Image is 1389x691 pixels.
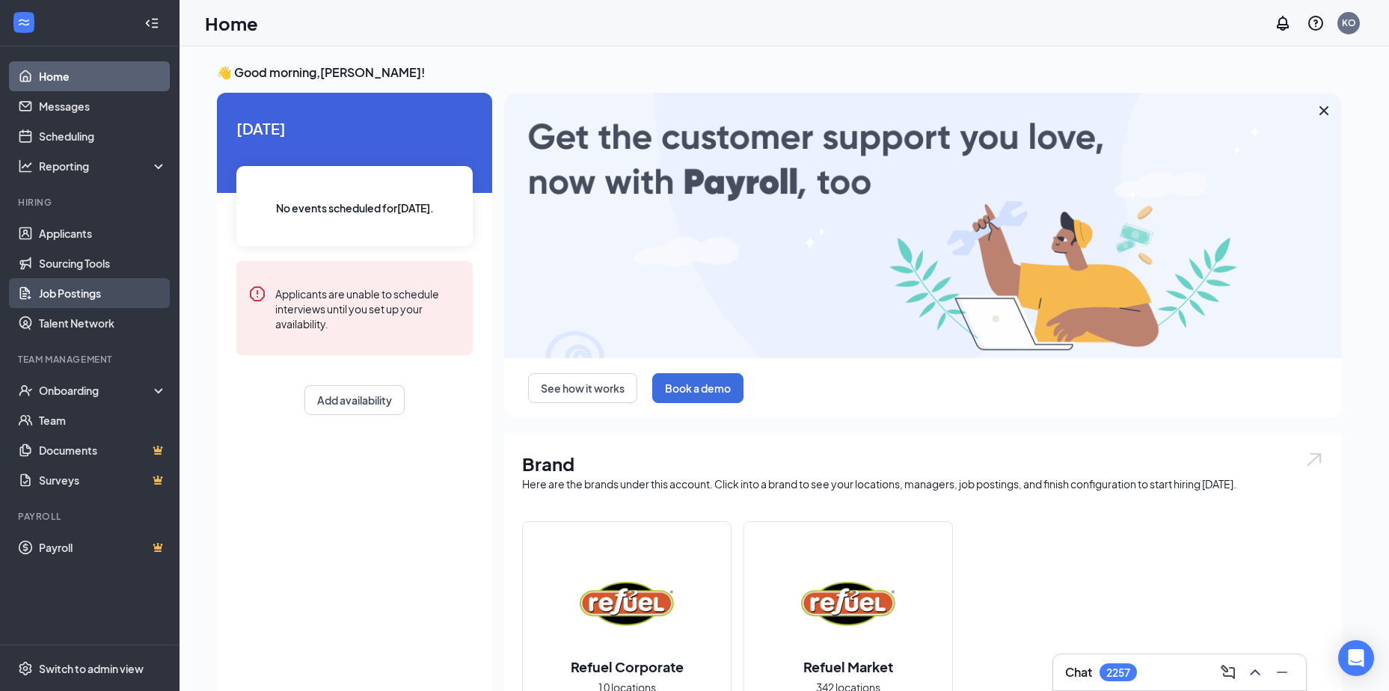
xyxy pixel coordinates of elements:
h3: 👋 Good morning, [PERSON_NAME] ! [217,64,1342,81]
svg: WorkstreamLogo [16,15,31,30]
svg: Minimize [1273,663,1291,681]
img: Refuel Market [800,556,896,651]
svg: UserCheck [18,383,33,398]
h1: Home [205,10,258,36]
div: Team Management [18,353,164,366]
svg: Settings [18,661,33,676]
div: Hiring [18,196,164,209]
div: 2257 [1106,666,1130,679]
svg: Cross [1315,102,1333,120]
span: No events scheduled for [DATE] . [276,200,434,216]
a: Scheduling [39,121,167,151]
button: Minimize [1270,660,1294,684]
h2: Refuel Corporate [556,657,699,676]
a: Job Postings [39,278,167,308]
div: Payroll [18,510,164,523]
a: Home [39,61,167,91]
svg: Collapse [144,16,159,31]
h2: Refuel Market [788,657,908,676]
span: [DATE] [236,117,473,140]
img: Refuel Corporate [579,556,675,651]
h3: Chat [1065,664,1092,681]
h1: Brand [522,451,1324,476]
svg: Analysis [18,159,33,173]
a: Talent Network [39,308,167,338]
svg: Notifications [1274,14,1292,32]
svg: ChevronUp [1246,663,1264,681]
a: SurveysCrown [39,465,167,495]
div: Open Intercom Messenger [1338,640,1374,676]
a: Messages [39,91,167,121]
a: Team [39,405,167,435]
button: ChevronUp [1243,660,1267,684]
a: Applicants [39,218,167,248]
button: Book a demo [652,373,743,403]
svg: Error [248,285,266,303]
button: ComposeMessage [1216,660,1240,684]
a: Sourcing Tools [39,248,167,278]
div: Applicants are unable to schedule interviews until you set up your availability. [275,285,461,331]
svg: QuestionInfo [1307,14,1325,32]
button: Add availability [304,385,405,415]
svg: ComposeMessage [1219,663,1237,681]
img: payroll-large.gif [504,93,1342,358]
div: KO [1342,16,1356,29]
button: See how it works [528,373,637,403]
a: PayrollCrown [39,532,167,562]
div: Here are the brands under this account. Click into a brand to see your locations, managers, job p... [522,476,1324,491]
div: Reporting [39,159,168,173]
img: open.6027fd2a22e1237b5b06.svg [1304,451,1324,468]
div: Switch to admin view [39,661,144,676]
div: Onboarding [39,383,154,398]
a: DocumentsCrown [39,435,167,465]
